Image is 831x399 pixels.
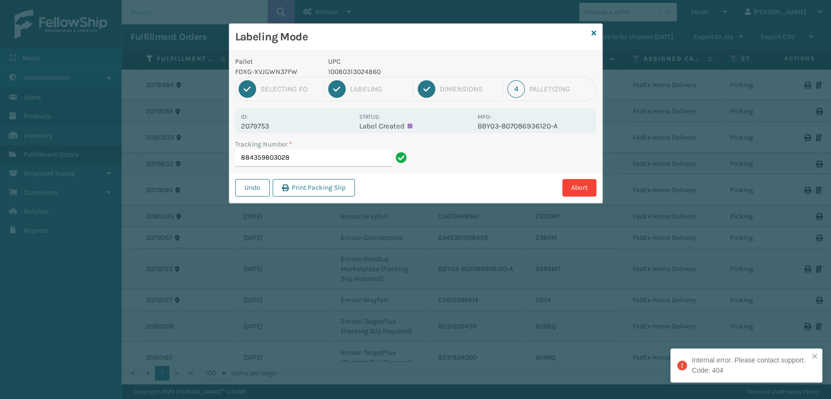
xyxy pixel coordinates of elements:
[692,355,809,376] div: Internal error. Please contact support. Code: 404
[562,179,596,197] button: Abort
[235,56,317,67] p: Pallet
[478,113,491,120] label: MPO:
[359,113,380,120] label: Status:
[359,122,472,130] p: Label Created
[812,352,818,362] button: close
[529,85,592,93] div: Palletizing
[235,67,317,77] p: FDXG-XVJGWN37FW
[241,122,353,130] p: 2079753
[440,85,498,93] div: Dimensions
[260,85,319,93] div: Selecting FO
[478,122,590,130] p: BBY03-807086936120-A
[328,80,346,98] div: 2
[418,80,435,98] div: 3
[235,30,588,44] h3: Labeling Mode
[328,67,472,77] p: 10080313024860
[507,80,525,98] div: 4
[328,56,472,67] p: UPC
[235,179,270,197] button: Undo
[241,113,248,120] label: Id:
[239,80,256,98] div: 1
[235,139,292,149] label: Tracking Number
[350,85,408,93] div: Labeling
[273,179,355,197] button: Print Packing Slip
